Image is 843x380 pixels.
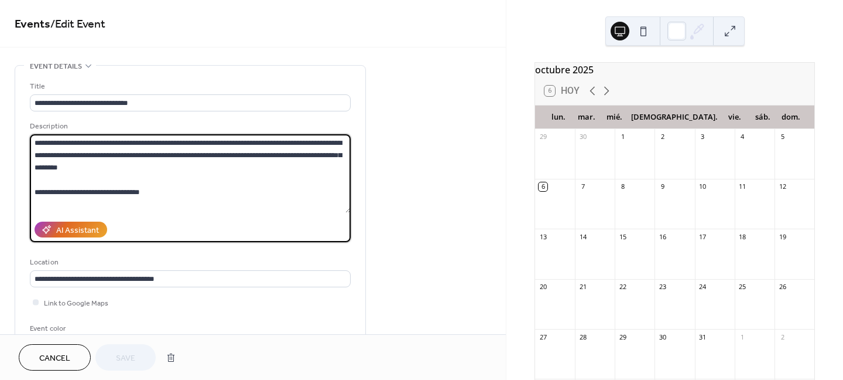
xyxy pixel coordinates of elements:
div: [DEMOGRAPHIC_DATA]. [628,106,721,129]
div: 4 [738,133,747,141]
div: 31 [698,333,707,341]
div: 1 [738,333,747,341]
button: Cancel [19,344,91,371]
div: 25 [738,283,747,291]
div: 20 [539,283,547,291]
div: 28 [578,333,587,341]
div: 7 [578,182,587,191]
div: 17 [698,232,707,241]
div: octubre 2025 [535,63,814,77]
div: 5 [778,133,787,141]
div: mié. [601,106,629,129]
span: / Edit Event [50,13,105,36]
div: 12 [778,182,787,191]
div: 24 [698,283,707,291]
div: 22 [618,283,627,291]
div: Event color [30,323,118,335]
span: Event details [30,60,82,73]
div: AI Assistant [56,225,99,237]
div: 30 [578,133,587,141]
div: 9 [658,182,667,191]
div: 13 [539,232,547,241]
div: 29 [618,333,627,341]
div: 11 [738,182,747,191]
div: 23 [658,283,667,291]
div: 29 [539,133,547,141]
div: Title [30,80,348,93]
div: 1 [618,133,627,141]
span: Link to Google Maps [44,297,108,310]
div: 16 [658,232,667,241]
div: vie. [721,106,749,129]
a: Events [15,13,50,36]
div: Location [30,256,348,269]
button: AI Assistant [35,222,107,238]
span: Cancel [39,352,70,365]
div: 26 [778,283,787,291]
div: 30 [658,333,667,341]
div: 27 [539,333,547,341]
div: 2 [778,333,787,341]
div: 8 [618,182,627,191]
div: lun. [544,106,573,129]
div: Description [30,120,348,133]
div: mar. [573,106,601,129]
div: 19 [778,232,787,241]
div: 10 [698,182,707,191]
div: 21 [578,283,587,291]
div: 18 [738,232,747,241]
div: 15 [618,232,627,241]
div: sáb. [749,106,777,129]
div: dom. [777,106,805,129]
div: 14 [578,232,587,241]
div: 2 [658,133,667,141]
div: 6 [539,182,547,191]
div: 3 [698,133,707,141]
